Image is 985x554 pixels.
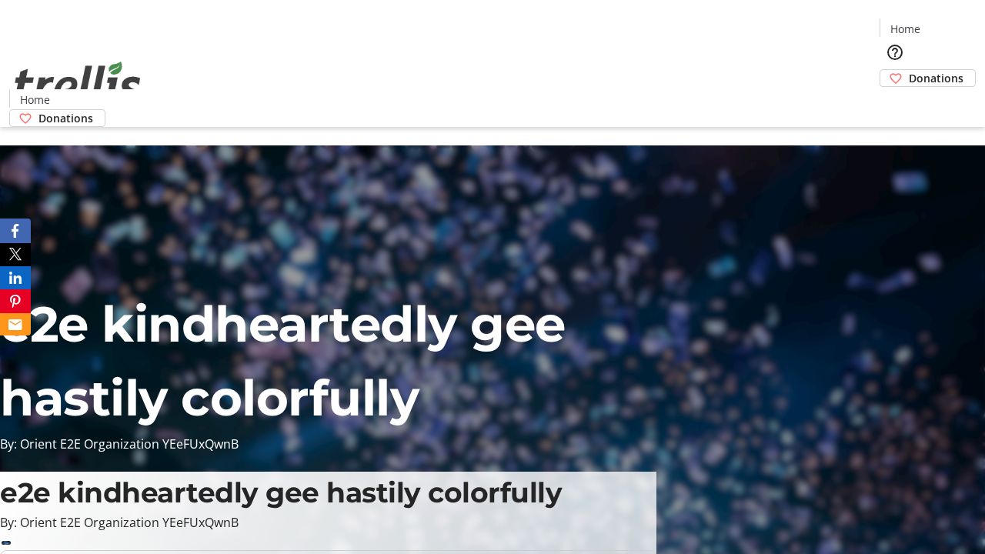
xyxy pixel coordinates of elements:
[890,21,920,37] span: Home
[909,70,963,86] span: Donations
[9,109,105,127] a: Donations
[880,37,910,68] button: Help
[20,92,50,108] span: Home
[10,92,59,108] a: Home
[9,45,146,122] img: Orient E2E Organization YEeFUxQwnB's Logo
[38,110,93,126] span: Donations
[880,69,976,87] a: Donations
[880,87,910,118] button: Cart
[880,21,930,37] a: Home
